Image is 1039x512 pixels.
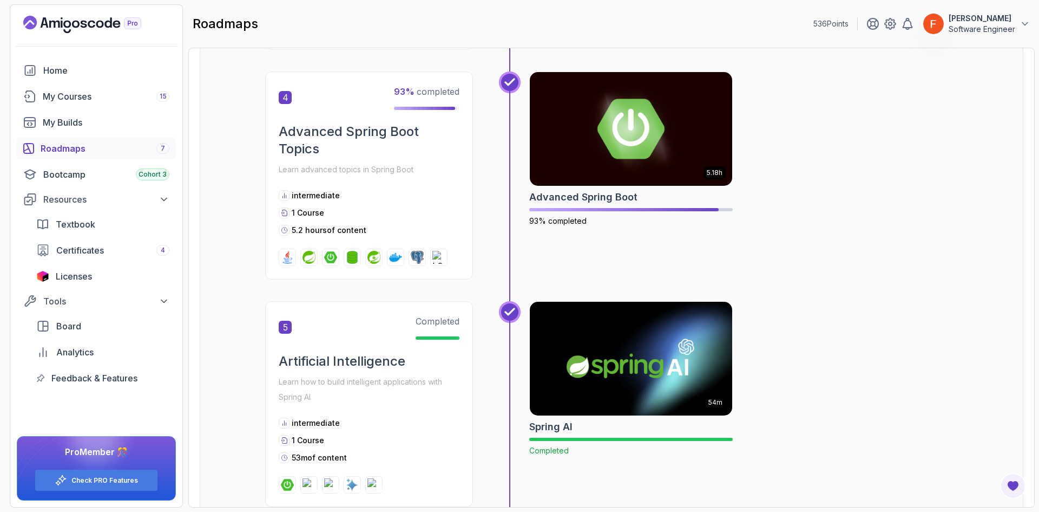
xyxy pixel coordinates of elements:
img: Spring AI card [530,302,732,416]
span: 1 Course [292,208,324,217]
a: bootcamp [17,164,176,185]
img: spring logo [303,251,315,264]
img: java logo [281,251,294,264]
span: 7 [161,144,165,153]
img: openai logo [367,478,380,491]
img: spring-security logo [367,251,380,264]
span: Feedback & Features [51,372,137,385]
h2: Advanced Spring Boot Topics [279,123,459,158]
img: user profile image [923,14,944,34]
p: intermediate [292,190,340,201]
a: analytics [30,341,176,363]
a: licenses [30,265,176,287]
img: docker logo [389,251,402,264]
img: ai logo [346,478,359,491]
p: Learn advanced topics in Spring Boot [279,162,459,177]
img: spring-framework logo [324,478,337,491]
span: 1 Course [292,436,324,445]
button: user profile image[PERSON_NAME]Software Engineer [923,13,1030,35]
a: builds [17,112,176,133]
p: [PERSON_NAME] [949,13,1015,24]
p: Learn how to build intelligent applications with Spring AI [279,374,459,405]
img: postgres logo [411,251,424,264]
span: Board [56,320,81,333]
div: Home [43,64,169,77]
span: Certificates [56,244,104,257]
a: textbook [30,213,176,235]
img: spring-boot logo [281,478,294,491]
div: My Builds [43,116,169,129]
span: Analytics [56,346,94,359]
button: Tools [17,291,176,311]
a: Advanced Spring Boot card5.18hAdvanced Spring Boot93% completed [529,72,733,226]
div: Bootcamp [43,168,169,181]
a: Landing page [23,16,166,33]
a: Check PRO Features [71,476,138,485]
p: intermediate [292,418,340,429]
p: 5.18h [707,168,722,177]
span: 4 [161,246,165,255]
span: completed [394,86,459,97]
img: spring-boot logo [324,251,337,264]
span: Textbook [56,218,95,231]
span: Cohort 3 [139,170,167,179]
img: spring-ai logo [303,478,315,491]
span: Completed [416,316,459,327]
span: 93% completed [529,216,587,225]
h2: Artificial Intelligence [279,353,459,370]
h2: Advanced Spring Boot [529,190,637,205]
button: Check PRO Features [35,469,158,491]
span: 4 [279,91,292,104]
span: Licenses [56,270,92,283]
p: 53m of content [292,452,347,463]
a: courses [17,86,176,107]
p: Software Engineer [949,24,1015,35]
div: My Courses [43,90,169,103]
img: Advanced Spring Boot card [530,72,732,186]
div: Resources [43,193,169,206]
p: 54m [708,398,722,407]
button: Open Feedback Button [1000,473,1026,499]
a: board [30,315,176,337]
img: spring-data-jpa logo [346,251,359,264]
span: 15 [160,92,167,101]
span: 5 [279,321,292,334]
div: Tools [43,295,169,308]
a: certificates [30,239,176,261]
h2: Spring AI [529,419,573,435]
span: Completed [529,446,569,455]
a: Spring AI card54mSpring AICompleted [529,301,733,456]
button: Resources [17,190,176,209]
p: 536 Points [813,18,849,29]
a: feedback [30,367,176,389]
img: h2 logo [432,251,445,264]
a: roadmaps [17,138,176,159]
span: 93 % [394,86,415,97]
div: Roadmaps [41,142,169,155]
h2: roadmaps [193,15,258,33]
p: 5.2 hours of content [292,225,366,236]
img: jetbrains icon [36,271,49,282]
a: home [17,60,176,81]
